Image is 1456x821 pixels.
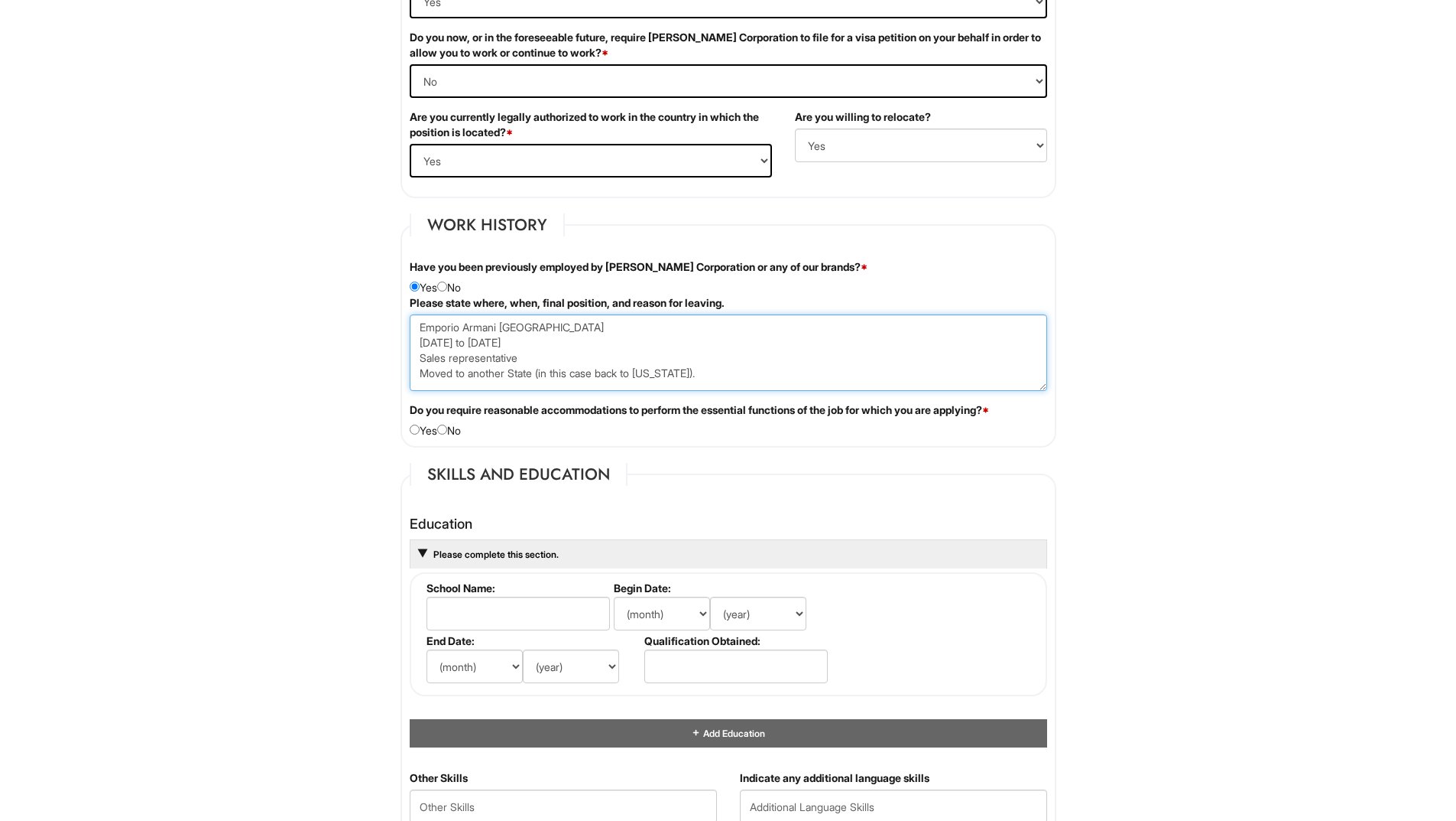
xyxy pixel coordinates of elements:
[410,771,468,786] label: Other Skills
[398,259,1059,295] div: Yes No
[426,582,608,595] label: School Name:
[701,728,764,739] span: Add Education
[410,109,772,140] label: Are you currently legally authorized to work in the country in which the position is located?
[410,295,725,311] label: Please state where, when, final position, and reason for leaving.
[410,213,565,236] legend: Work History
[691,728,764,739] a: Add Education
[644,634,825,647] label: Qualification Obtained:
[398,402,1059,438] div: Yes No
[410,463,627,486] legend: Skills and Education
[432,549,559,560] a: Please complete this section.
[426,634,638,647] label: End Date:
[410,402,989,418] label: Do you require reasonable accommodations to perform the essential functions of the job for which ...
[614,582,825,595] label: Begin Date:
[410,144,772,178] select: (Yes / No)
[410,259,867,275] label: Have you been previously employed by [PERSON_NAME] Corporation or any of our brands?
[410,64,1047,98] select: (Yes / No)
[410,314,1047,391] textarea: Previous Employment Details
[410,516,1047,532] h4: Education
[740,771,929,786] label: Indicate any additional language skills
[795,109,931,125] label: Are you willing to relocate?
[410,30,1047,60] label: Do you now, or in the foreseeable future, require [PERSON_NAME] Corporation to file for a visa pe...
[795,129,1047,162] select: (Yes / No)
